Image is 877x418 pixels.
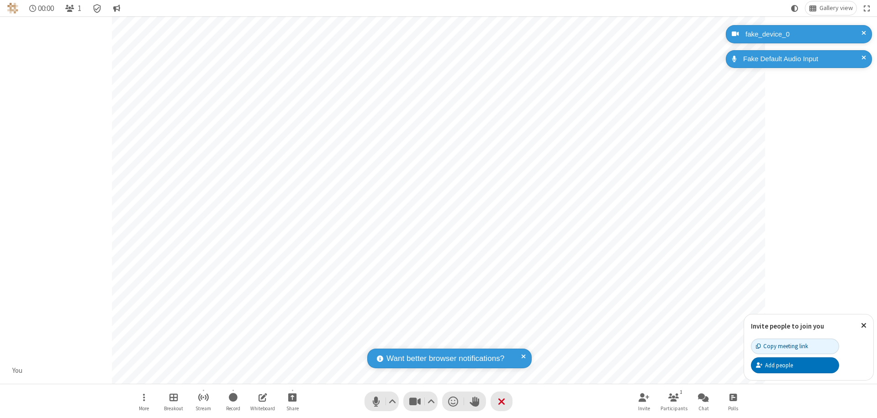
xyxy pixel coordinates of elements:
[728,406,738,411] span: Polls
[279,388,306,414] button: Start sharing
[464,392,486,411] button: Raise hand
[219,388,247,414] button: Start recording
[9,366,26,376] div: You
[660,388,687,414] button: Open participant list
[819,5,853,12] span: Gallery view
[61,1,85,15] button: Open participant list
[365,392,399,411] button: Mute (⌘+Shift+A)
[854,314,873,337] button: Close popover
[195,406,211,411] span: Stream
[89,1,106,15] div: Meeting details Encryption enabled
[190,388,217,414] button: Start streaming
[425,392,438,411] button: Video setting
[719,388,747,414] button: Open poll
[751,357,839,373] button: Add people
[742,29,865,40] div: fake_device_0
[7,3,18,14] img: QA Selenium DO NOT DELETE OR CHANGE
[751,322,824,330] label: Invite people to join you
[690,388,717,414] button: Open chat
[139,406,149,411] span: More
[26,1,58,15] div: Timer
[78,4,81,13] span: 1
[756,342,808,350] div: Copy meeting link
[740,54,865,64] div: Fake Default Audio Input
[286,406,299,411] span: Share
[805,1,856,15] button: Change layout
[751,339,839,354] button: Copy meeting link
[249,388,276,414] button: Open shared whiteboard
[38,4,54,13] span: 00:00
[491,392,512,411] button: End or leave meeting
[638,406,650,411] span: Invite
[250,406,275,411] span: Whiteboard
[130,388,158,414] button: Open menu
[386,392,399,411] button: Audio settings
[677,388,685,396] div: 1
[386,353,504,365] span: Want better browser notifications?
[698,406,709,411] span: Chat
[442,392,464,411] button: Send a reaction
[660,406,687,411] span: Participants
[630,388,658,414] button: Invite participants (⌘+Shift+I)
[160,388,187,414] button: Manage Breakout Rooms
[109,1,124,15] button: Conversation
[860,1,874,15] button: Fullscreen
[226,406,240,411] span: Record
[403,392,438,411] button: Stop video (⌘+Shift+V)
[164,406,183,411] span: Breakout
[787,1,802,15] button: Using system theme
